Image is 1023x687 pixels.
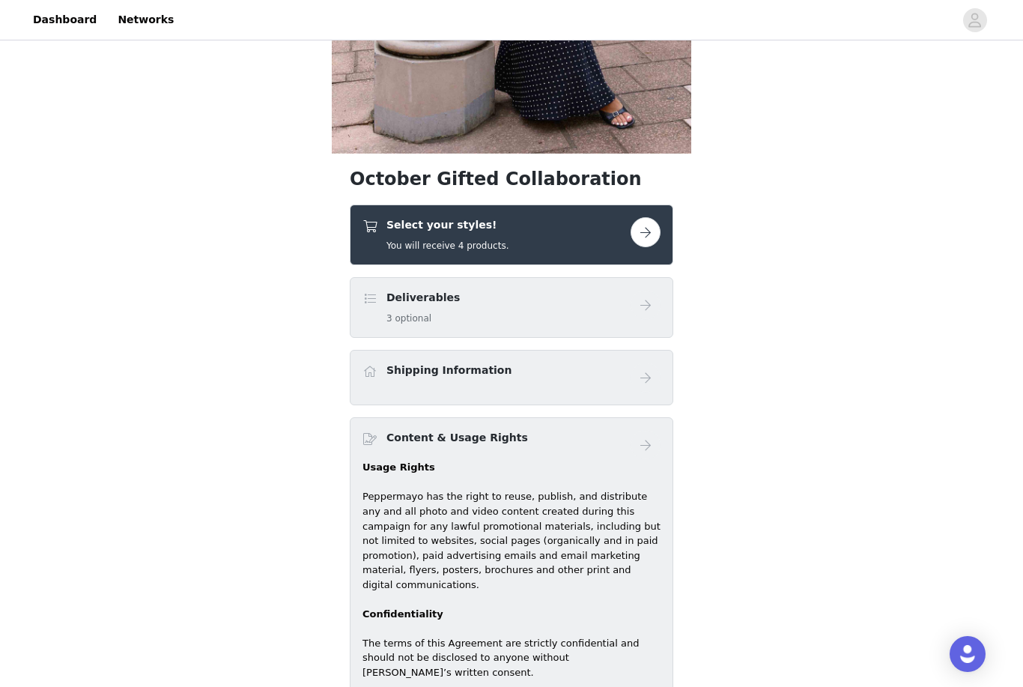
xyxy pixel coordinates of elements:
[968,8,982,32] div: avatar
[386,290,460,306] h4: Deliverables
[24,3,106,37] a: Dashboard
[350,277,673,338] div: Deliverables
[386,217,509,233] h4: Select your styles!
[350,205,673,265] div: Select your styles!
[362,608,443,620] strong: Confidentiality
[362,461,435,473] strong: Usage Rights
[386,430,528,446] h4: Content & Usage Rights
[350,166,673,193] h1: October Gifted Collaboration
[362,460,661,680] p: Peppermayo has the right to reuse, publish, and distribute any and all photo and video content cr...
[350,350,673,405] div: Shipping Information
[950,636,986,672] div: Open Intercom Messenger
[386,239,509,252] h5: You will receive 4 products.
[386,363,511,378] h4: Shipping Information
[386,312,460,325] h5: 3 optional
[109,3,183,37] a: Networks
